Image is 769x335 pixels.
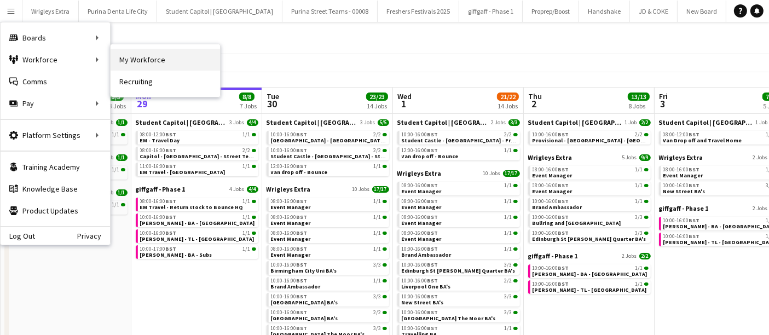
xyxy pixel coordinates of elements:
button: Art Fund [726,1,768,22]
span: 1/1 [505,246,512,252]
a: 08:00-16:00BST1/1Event Manager [402,182,518,194]
span: Event Manager [271,204,311,211]
span: BST [558,280,569,287]
span: EM Travel - Durham [140,169,226,176]
span: BST [427,213,438,221]
span: Student Capitol | Student Castle [397,118,489,126]
span: Giff Gaff - BA - Exeter [533,270,647,278]
span: BST [297,163,308,170]
span: Event Manager [402,188,442,195]
span: 08:00-16:00 [533,167,569,172]
span: Student Castle - Durham Uni - Street Team [271,137,424,144]
span: 10:00-16:00 [663,183,700,188]
span: 2/2 [374,148,381,153]
span: BST [166,229,177,236]
a: 10:00-16:00BST2/2Provisional - [GEOGRAPHIC_DATA] - [GEOGRAPHIC_DATA] [533,131,649,143]
span: BST [427,182,438,189]
span: Van Drop off and Travel Home [663,137,742,144]
span: Student Capitol | Student Castle [267,118,359,126]
span: 08:00-16:00 [271,246,308,252]
span: 08:00-12:00 [663,132,700,137]
span: 1/1 [243,132,251,137]
span: 08:00-16:00 [271,199,308,204]
span: 10:00-16:00 [271,294,308,299]
span: 1/1 [635,167,643,172]
span: 10:00-17:00 [140,246,177,252]
span: 1/1 [374,164,381,169]
span: 10:00-16:00 [402,326,438,331]
span: Event Manager [402,235,442,242]
span: BST [297,325,308,332]
span: 3/3 [635,215,643,220]
a: Recruiting [111,71,220,93]
span: Van drop off - Bounce [271,169,328,176]
span: BST [427,147,438,154]
span: 2 Jobs [622,253,637,259]
a: 08:00-16:00BST1/1Event Manager [271,213,387,226]
span: 10:00-16:00 [533,281,569,287]
a: 08:00-16:00BST1/1Event Manager [402,198,518,210]
span: 1/1 [374,230,381,236]
span: 1/1 [112,202,120,207]
div: Student Capitol | [GEOGRAPHIC_DATA]3 Jobs5/510:00-16:00BST2/2[GEOGRAPHIC_DATA] - [GEOGRAPHIC_DATA... [267,118,389,185]
span: 10:00-16:00 [402,278,438,284]
span: 2 Jobs [753,205,768,212]
span: 1/1 [635,281,643,287]
span: BST [166,245,177,252]
a: 08:00-16:00BST2/2Capitol - [GEOGRAPHIC_DATA] - Street Team [140,147,256,159]
span: BST [297,309,308,316]
span: 10:00-16:00 [533,230,569,236]
span: 3 Jobs [361,119,375,126]
div: Student Capitol | [GEOGRAPHIC_DATA]3 Jobs4/408:00-12:00BST1/1EM - Travel Day08:00-16:00BST2/2Capi... [136,118,258,185]
span: 08:00-16:00 [402,199,438,204]
span: 2/2 [505,132,512,137]
span: 1/1 [116,154,128,161]
span: 10:00-16:00 [533,132,569,137]
span: 08:00-16:00 [140,148,177,153]
span: 08:00-16:00 [271,215,308,220]
a: Student Capitol | [GEOGRAPHIC_DATA]1 Job2/2 [528,118,651,126]
a: 08:00-16:00BST1/1Event Manager [271,229,387,242]
a: My Workforce [111,49,220,71]
span: BST [427,131,438,138]
span: 1/1 [243,215,251,220]
span: Capitol - Essex Uni - Street Team [140,153,257,160]
span: BST [297,229,308,236]
div: Boards [1,27,110,49]
span: 10:00-16:00 [402,310,438,315]
span: Van drop off - Bounce [402,153,459,160]
span: 3 Jobs [230,119,245,126]
a: 11:00-16:00BST1/1EM Travel - [GEOGRAPHIC_DATA] [140,163,256,175]
a: 10:00-16:00BST2/2[GEOGRAPHIC_DATA] BA's [271,309,387,321]
span: Provisional - Capitol - Coventry [533,137,683,144]
span: Event Manager [271,251,311,258]
span: giffgaff - Phase 1 [659,204,709,212]
a: 10:00-16:00BST3/3New Street BA's [402,293,518,305]
span: Student Castle - Uni of Brighton - Freshers Fair [402,137,540,144]
span: Tue [267,91,279,101]
button: giffgaff - Phase 1 [459,1,523,22]
span: Wrigleys Extra [397,169,442,177]
span: Wrigleys Extra [659,153,703,161]
span: Student Capitol | Student Castle [659,118,754,126]
a: giffgaff - Phase 14 Jobs4/4 [136,185,258,193]
a: Training Academy [1,156,110,178]
a: 10:00-17:00BST1/1[PERSON_NAME] - BA - Subs [140,245,256,258]
a: 10:00-16:00BST3/3[GEOGRAPHIC_DATA] BA's [271,293,387,305]
span: 1/1 [243,164,251,169]
span: 3/3 [374,326,381,331]
span: 10:00-16:00 [402,246,438,252]
span: Event Manager [271,220,311,227]
span: Student Capitol | Student Castle [528,118,623,126]
span: New Street BA's [663,188,706,195]
a: Log Out [1,232,35,240]
a: 10:00-16:00BST2/2Student Castle - [GEOGRAPHIC_DATA] - Freshers Fair [402,131,518,143]
span: BST [558,182,569,189]
a: Comms [1,71,110,93]
button: Wrigleys Extra [22,1,79,22]
a: 10:00-16:00BST1/1[PERSON_NAME] - BA - [GEOGRAPHIC_DATA] [140,213,256,226]
button: Handshake [579,1,630,22]
span: Bullring and Grand Central [533,220,621,227]
span: Giff Gaff - TL - Exeter [533,286,647,293]
button: New Board [678,1,726,22]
